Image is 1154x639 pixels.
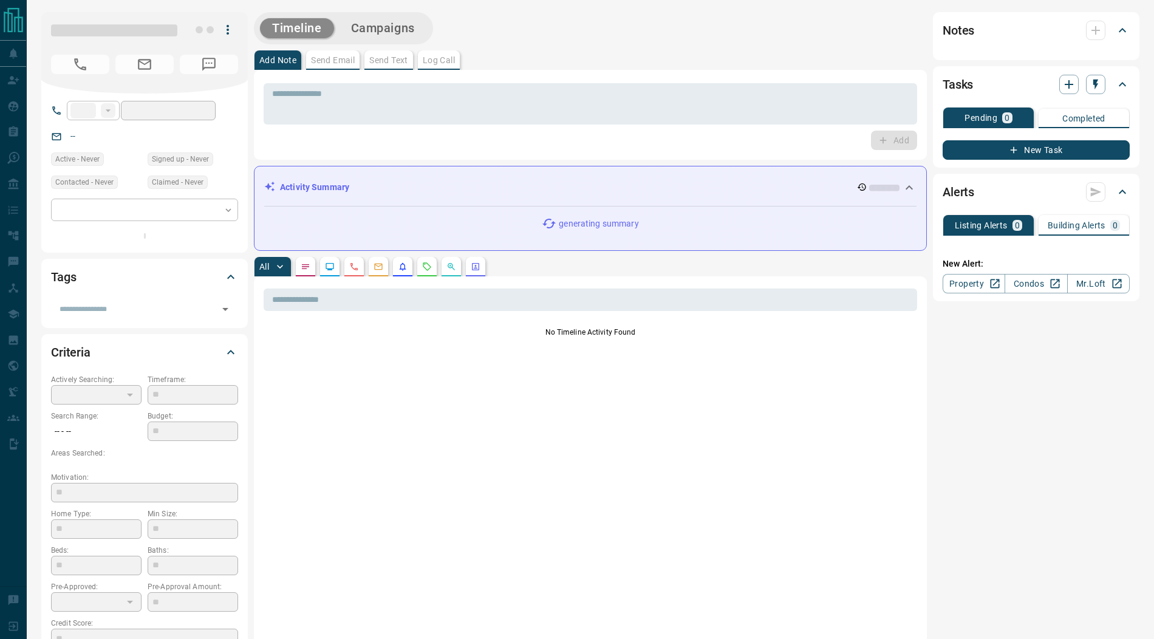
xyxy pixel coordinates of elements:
[259,262,269,271] p: All
[51,267,76,287] h2: Tags
[51,581,142,592] p: Pre-Approved:
[51,262,238,292] div: Tags
[943,21,974,40] h2: Notes
[51,448,238,459] p: Areas Searched:
[955,221,1008,230] p: Listing Alerts
[1005,274,1067,293] a: Condos
[943,140,1130,160] button: New Task
[339,18,427,38] button: Campaigns
[1048,221,1105,230] p: Building Alerts
[943,258,1130,270] p: New Alert:
[51,618,238,629] p: Credit Score:
[180,55,238,74] span: No Number
[943,70,1130,99] div: Tasks
[1067,274,1130,293] a: Mr.Loft
[1005,114,1009,122] p: 0
[51,422,142,442] p: -- - --
[374,262,383,272] svg: Emails
[559,217,638,230] p: generating summary
[446,262,456,272] svg: Opportunities
[325,262,335,272] svg: Lead Browsing Activity
[965,114,997,122] p: Pending
[943,177,1130,207] div: Alerts
[51,343,90,362] h2: Criteria
[152,153,209,165] span: Signed up - Never
[264,327,917,338] p: No Timeline Activity Found
[1113,221,1118,230] p: 0
[152,176,203,188] span: Claimed - Never
[55,176,114,188] span: Contacted - Never
[148,411,238,422] p: Budget:
[280,181,349,194] p: Activity Summary
[1062,114,1105,123] p: Completed
[115,55,174,74] span: No Email
[471,262,480,272] svg: Agent Actions
[148,508,238,519] p: Min Size:
[398,262,408,272] svg: Listing Alerts
[70,131,75,141] a: --
[51,411,142,422] p: Search Range:
[1015,221,1020,230] p: 0
[943,16,1130,45] div: Notes
[264,176,917,199] div: Activity Summary
[55,153,100,165] span: Active - Never
[148,581,238,592] p: Pre-Approval Amount:
[301,262,310,272] svg: Notes
[148,545,238,556] p: Baths:
[349,262,359,272] svg: Calls
[51,472,238,483] p: Motivation:
[51,55,109,74] span: No Number
[259,56,296,64] p: Add Note
[148,374,238,385] p: Timeframe:
[422,262,432,272] svg: Requests
[260,18,334,38] button: Timeline
[943,182,974,202] h2: Alerts
[51,374,142,385] p: Actively Searching:
[943,75,973,94] h2: Tasks
[943,274,1005,293] a: Property
[217,301,234,318] button: Open
[51,338,238,367] div: Criteria
[51,508,142,519] p: Home Type:
[51,545,142,556] p: Beds:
